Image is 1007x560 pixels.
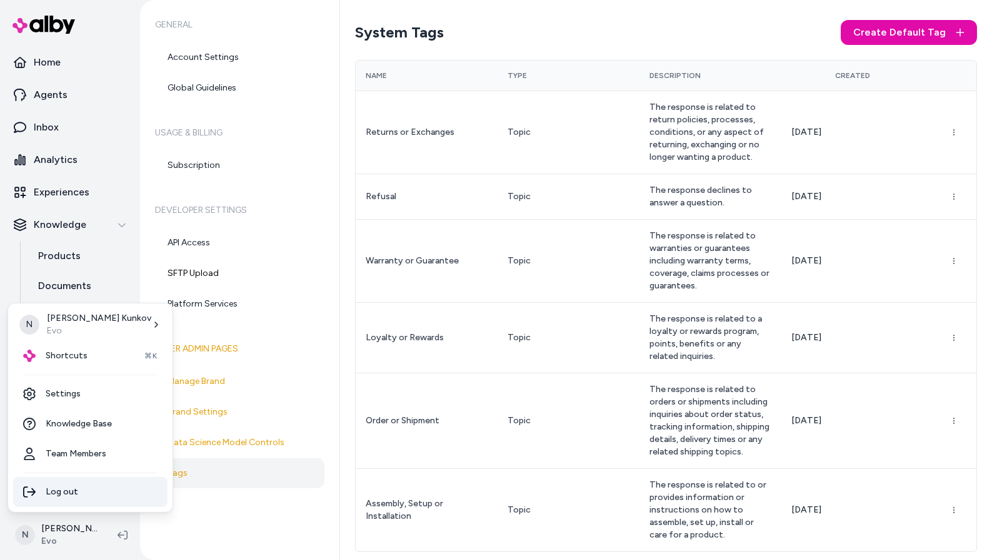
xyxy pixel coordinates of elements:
p: Evo [47,325,151,337]
div: Log out [13,477,168,507]
a: Settings [13,379,168,409]
span: N [19,315,39,335]
a: Team Members [13,439,168,469]
span: Shortcuts [46,350,88,362]
span: ⌘K [144,351,158,361]
img: alby Logo [23,350,36,362]
p: [PERSON_NAME] Kunkov [47,312,151,325]
span: Knowledge Base [46,418,112,430]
